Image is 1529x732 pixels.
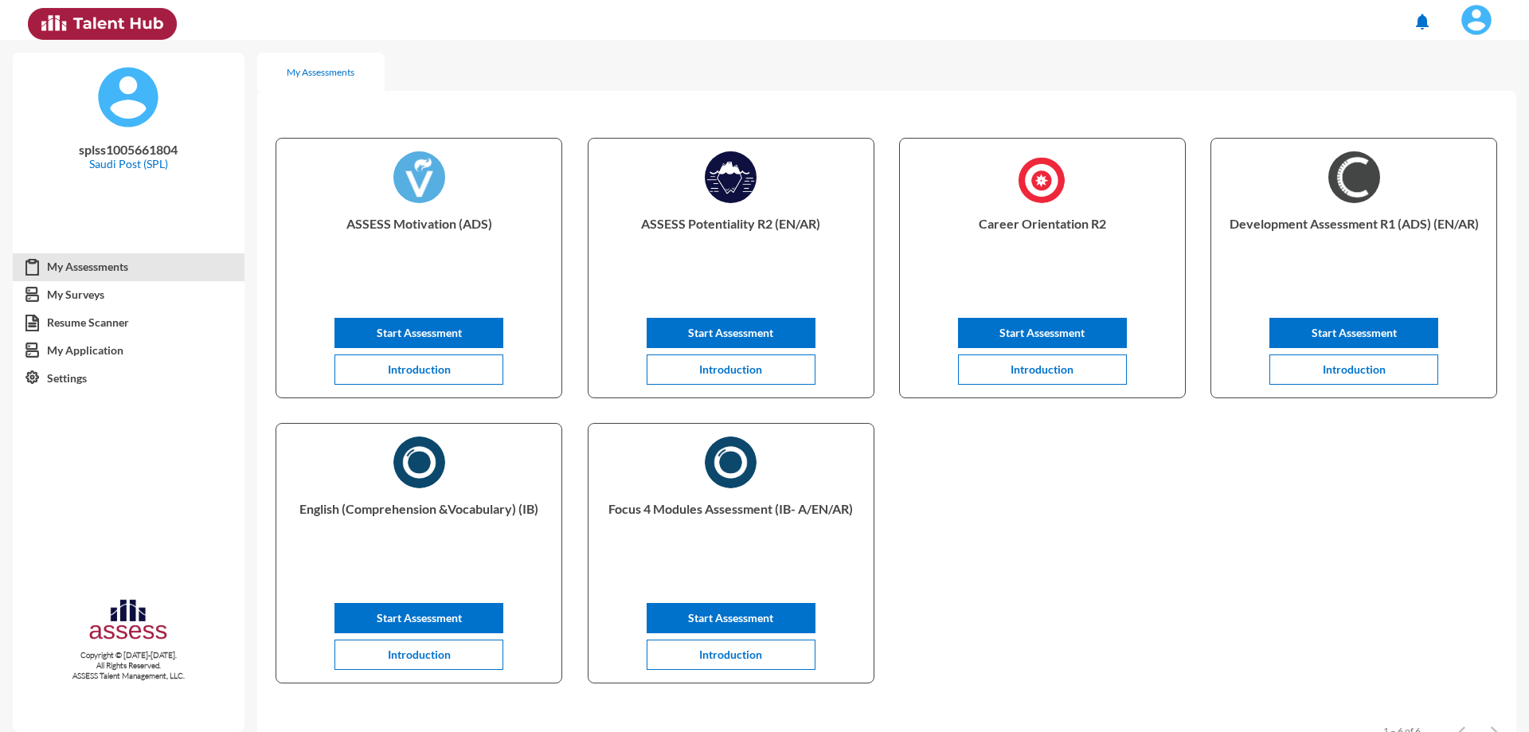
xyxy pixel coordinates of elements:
[289,501,549,565] p: English (Comprehension &Vocabulary) (IB)
[25,157,232,170] p: Saudi Post (SPL)
[601,501,861,565] p: Focus 4 Modules Assessment (IB- A/EN/AR)
[13,364,244,393] a: Settings
[334,326,503,339] a: Start Assessment
[334,354,503,385] button: Introduction
[913,216,1172,280] p: Career Orientation R2
[388,648,451,661] span: Introduction
[958,354,1127,385] button: Introduction
[334,603,503,633] button: Start Assessment
[388,362,451,376] span: Introduction
[1328,151,1380,203] img: AR)_1726044597422
[13,336,244,365] a: My Application
[1269,318,1438,348] button: Start Assessment
[13,252,244,281] a: My Assessments
[601,216,861,280] p: ASSESS Potentiality R2 (EN/AR)
[287,66,354,78] div: My Assessments
[705,436,757,488] img: AR)_1730316400291
[688,326,773,339] span: Start Assessment
[647,318,815,348] button: Start Assessment
[647,354,815,385] button: Introduction
[1323,362,1386,376] span: Introduction
[647,611,815,624] a: Start Assessment
[25,142,232,157] p: splss1005661804
[1224,216,1484,280] p: Development Assessment R1 (ADS) (EN/AR)
[377,326,462,339] span: Start Assessment
[334,611,503,624] a: Start Assessment
[647,640,815,670] button: Introduction
[958,326,1127,339] a: Start Assessment
[958,318,1127,348] button: Start Assessment
[999,326,1085,339] span: Start Assessment
[96,65,160,129] img: default%20profile%20image.svg
[334,640,503,670] button: Introduction
[13,308,244,337] a: Resume Scanner
[699,362,762,376] span: Introduction
[13,280,244,309] a: My Surveys
[647,326,815,339] a: Start Assessment
[334,318,503,348] button: Start Assessment
[1011,362,1073,376] span: Introduction
[393,436,445,488] img: English_(Comprehension_&Vocabulary)_(IB)_1730317988001
[647,603,815,633] button: Start Assessment
[289,216,549,280] p: ASSESS Motivation (ADS)
[377,611,462,624] span: Start Assessment
[699,648,762,661] span: Introduction
[88,597,169,647] img: assesscompany-logo.png
[705,151,757,203] img: ASSESS_Potentiality_R2_1725966368866
[13,650,244,681] p: Copyright © [DATE]-[DATE]. All Rights Reserved. ASSESS Talent Management, LLC.
[688,611,773,624] span: Start Assessment
[1269,354,1438,385] button: Introduction
[1312,326,1397,339] span: Start Assessment
[1413,12,1432,31] mat-icon: notifications
[1269,326,1438,339] a: Start Assessment
[393,151,445,203] img: ASSESS_Motivation_(ADS)_1726044876717
[1016,151,1068,209] img: Career_Orientation_R2_1725960277734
